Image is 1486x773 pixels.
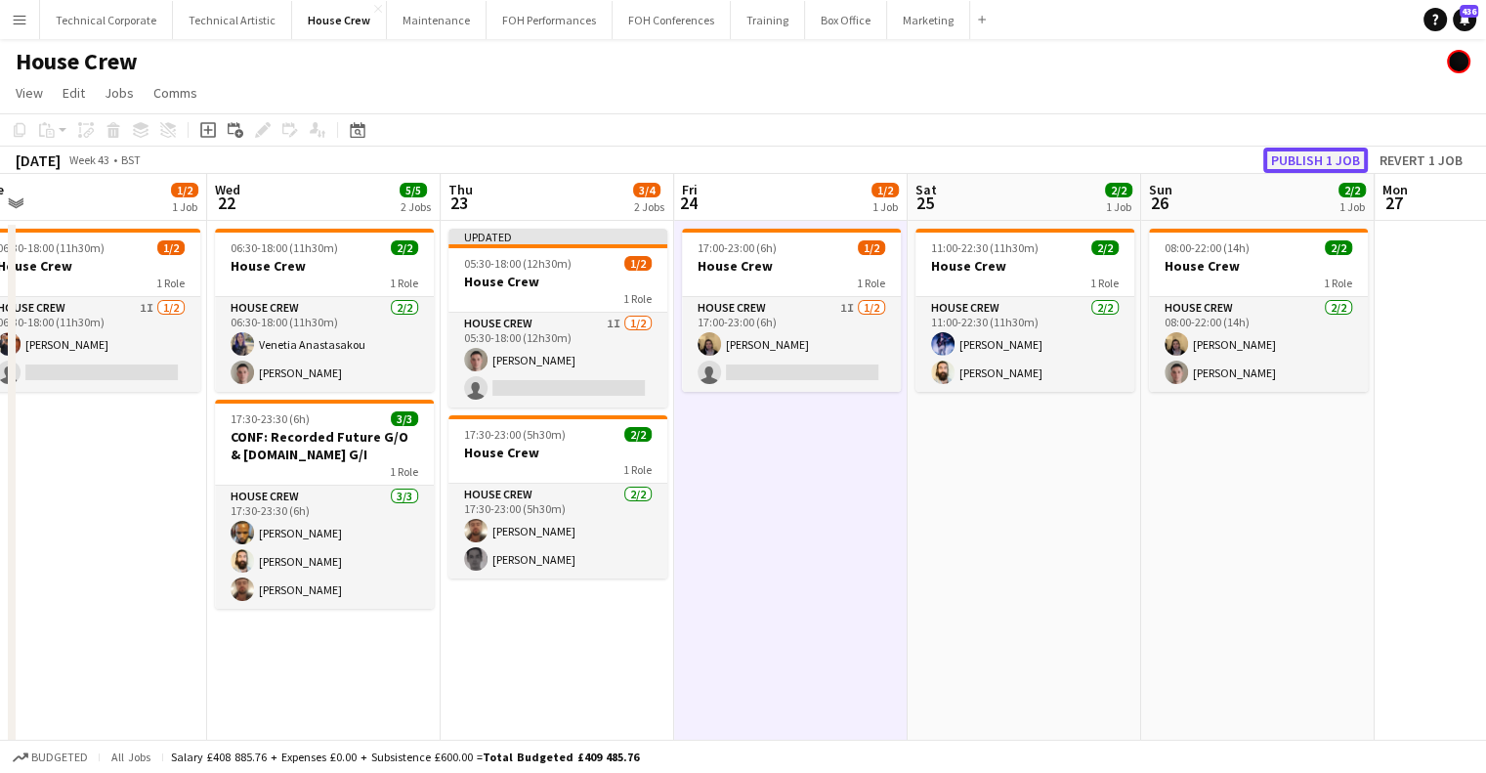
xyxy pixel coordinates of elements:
[448,444,667,461] h3: House Crew
[634,199,664,214] div: 2 Jobs
[1091,240,1119,255] span: 2/2
[483,750,639,764] span: Total Budgeted £409 485.76
[633,183,660,197] span: 3/4
[215,400,434,609] app-job-card: 17:30-23:30 (6h)3/3CONF: Recorded Future G/O & [DOMAIN_NAME] G/I1 RoleHouse Crew3/317:30-23:30 (6...
[624,427,652,442] span: 2/2
[1372,148,1470,173] button: Revert 1 job
[63,84,85,102] span: Edit
[872,199,898,214] div: 1 Job
[390,464,418,479] span: 1 Role
[915,181,937,198] span: Sat
[887,1,970,39] button: Marketing
[390,276,418,290] span: 1 Role
[400,183,427,197] span: 5/5
[682,181,698,198] span: Fri
[623,462,652,477] span: 1 Role
[8,80,51,106] a: View
[215,297,434,392] app-card-role: House Crew2/206:30-18:00 (11h30m)Venetia Anastasakou[PERSON_NAME]
[1146,192,1172,214] span: 26
[487,1,613,39] button: FOH Performances
[171,750,639,764] div: Salary £408 885.76 + Expenses £0.00 + Subsistence £600.00 =
[1460,5,1478,18] span: 436
[215,257,434,275] h3: House Crew
[387,1,487,39] button: Maintenance
[682,297,901,392] app-card-role: House Crew1I1/217:00-23:00 (6h)[PERSON_NAME]
[1165,240,1250,255] span: 08:00-22:00 (14h)
[16,150,61,170] div: [DATE]
[805,1,887,39] button: Box Office
[682,257,901,275] h3: House Crew
[448,484,667,579] app-card-role: House Crew2/217:30-23:00 (5h30m)[PERSON_NAME][PERSON_NAME]
[10,747,91,768] button: Budgeted
[1149,181,1172,198] span: Sun
[1090,276,1119,290] span: 1 Role
[97,80,142,106] a: Jobs
[55,80,93,106] a: Edit
[1324,276,1352,290] span: 1 Role
[731,1,805,39] button: Training
[231,240,338,255] span: 06:30-18:00 (11h30m)
[16,84,43,102] span: View
[448,229,667,244] div: Updated
[153,84,197,102] span: Comms
[121,152,141,167] div: BST
[1149,297,1368,392] app-card-role: House Crew2/208:00-22:00 (14h)[PERSON_NAME][PERSON_NAME]
[857,276,885,290] span: 1 Role
[215,428,434,463] h3: CONF: Recorded Future G/O & [DOMAIN_NAME] G/I
[1149,229,1368,392] app-job-card: 08:00-22:00 (14h)2/2House Crew1 RoleHouse Crew2/208:00-22:00 (14h)[PERSON_NAME][PERSON_NAME]
[212,192,240,214] span: 22
[623,291,652,306] span: 1 Role
[682,229,901,392] div: 17:00-23:00 (6h)1/2House Crew1 RoleHouse Crew1I1/217:00-23:00 (6h)[PERSON_NAME]
[401,199,431,214] div: 2 Jobs
[391,411,418,426] span: 3/3
[931,240,1039,255] span: 11:00-22:30 (11h30m)
[215,229,434,392] app-job-card: 06:30-18:00 (11h30m)2/2House Crew1 RoleHouse Crew2/206:30-18:00 (11h30m)Venetia Anastasakou[PERSO...
[40,1,173,39] button: Technical Corporate
[871,183,899,197] span: 1/2
[913,192,937,214] span: 25
[1338,183,1366,197] span: 2/2
[292,1,387,39] button: House Crew
[171,183,198,197] span: 1/2
[215,181,240,198] span: Wed
[1382,181,1408,198] span: Mon
[107,750,154,764] span: All jobs
[1325,240,1352,255] span: 2/2
[448,229,667,408] div: Updated05:30-18:00 (12h30m)1/2House Crew1 RoleHouse Crew1I1/205:30-18:00 (12h30m)[PERSON_NAME]
[679,192,698,214] span: 24
[1447,50,1470,73] app-user-avatar: Gabrielle Barr
[391,240,418,255] span: 2/2
[1380,192,1408,214] span: 27
[858,240,885,255] span: 1/2
[448,181,473,198] span: Thu
[464,256,572,271] span: 05:30-18:00 (12h30m)
[448,313,667,408] app-card-role: House Crew1I1/205:30-18:00 (12h30m)[PERSON_NAME]
[698,240,777,255] span: 17:00-23:00 (6h)
[31,751,88,764] span: Budgeted
[613,1,731,39] button: FOH Conferences
[105,84,134,102] span: Jobs
[448,273,667,290] h3: House Crew
[915,257,1134,275] h3: House Crew
[448,415,667,579] app-job-card: 17:30-23:00 (5h30m)2/2House Crew1 RoleHouse Crew2/217:30-23:00 (5h30m)[PERSON_NAME][PERSON_NAME]
[1149,257,1368,275] h3: House Crew
[172,199,197,214] div: 1 Job
[231,411,310,426] span: 17:30-23:30 (6h)
[215,486,434,609] app-card-role: House Crew3/317:30-23:30 (6h)[PERSON_NAME][PERSON_NAME][PERSON_NAME]
[915,297,1134,392] app-card-role: House Crew2/211:00-22:30 (11h30m)[PERSON_NAME][PERSON_NAME]
[446,192,473,214] span: 23
[624,256,652,271] span: 1/2
[156,276,185,290] span: 1 Role
[173,1,292,39] button: Technical Artistic
[915,229,1134,392] app-job-card: 11:00-22:30 (11h30m)2/2House Crew1 RoleHouse Crew2/211:00-22:30 (11h30m)[PERSON_NAME][PERSON_NAME]
[1339,199,1365,214] div: 1 Job
[146,80,205,106] a: Comms
[64,152,113,167] span: Week 43
[1106,199,1131,214] div: 1 Job
[1105,183,1132,197] span: 2/2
